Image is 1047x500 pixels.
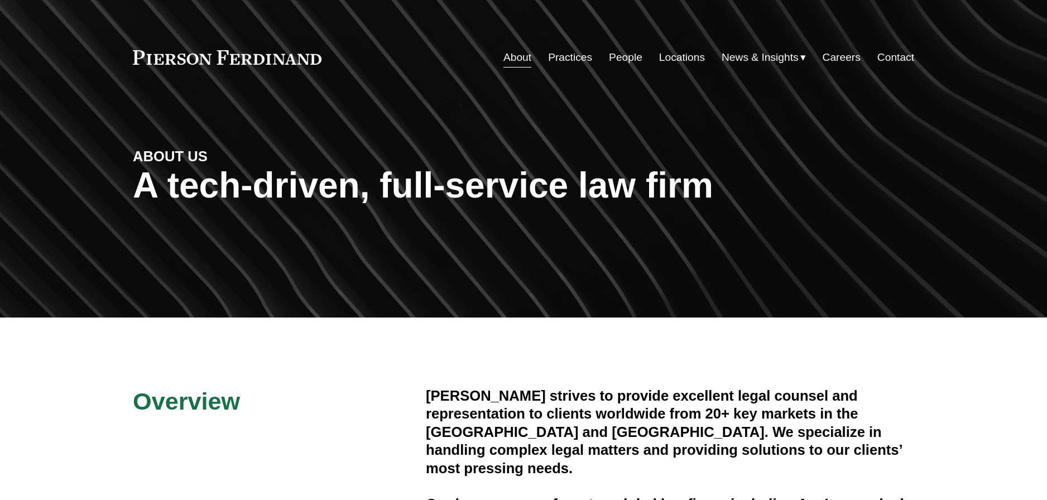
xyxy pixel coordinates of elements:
span: News & Insights [722,48,799,68]
strong: ABOUT US [133,148,208,164]
a: Locations [659,47,705,68]
a: About [503,47,531,68]
h4: [PERSON_NAME] strives to provide excellent legal counsel and representation to clients worldwide ... [426,387,914,477]
a: folder dropdown [722,47,806,68]
h1: A tech-driven, full-service law firm [133,165,914,206]
a: Careers [823,47,861,68]
a: Practices [548,47,592,68]
a: People [609,47,642,68]
span: Overview [133,388,240,415]
a: Contact [877,47,914,68]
